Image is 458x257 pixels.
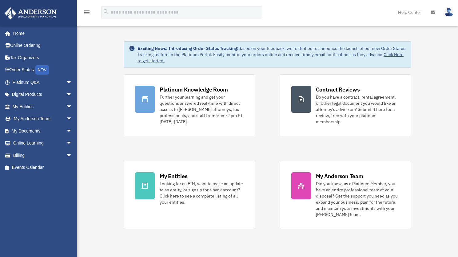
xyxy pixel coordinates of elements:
span: arrow_drop_down [66,137,78,150]
a: Tax Organizers [4,51,82,64]
img: User Pic [444,8,453,17]
div: Did you know, as a Platinum Member, you have an entire professional team at your disposal? Get th... [316,181,400,218]
div: Platinum Knowledge Room [160,86,228,93]
a: My Anderson Team Did you know, as a Platinum Member, you have an entire professional team at your... [280,161,412,229]
div: Contract Reviews [316,86,360,93]
div: My Entities [160,172,187,180]
a: Home [4,27,78,39]
a: Platinum Q&Aarrow_drop_down [4,76,82,88]
span: arrow_drop_down [66,88,78,101]
div: Based on your feedback, we're thrilled to announce the launch of our new Order Status Tracking fe... [137,45,406,64]
a: My Entities Looking for an EIN, want to make an update to an entity, or sign up for a bank accoun... [124,161,255,229]
a: Billingarrow_drop_down [4,149,82,161]
i: menu [83,9,90,16]
a: My Entitiesarrow_drop_down [4,100,82,113]
div: My Anderson Team [316,172,363,180]
i: search [103,8,110,15]
span: arrow_drop_down [66,149,78,162]
a: Contract Reviews Do you have a contract, rental agreement, or other legal document you would like... [280,74,412,136]
a: Online Ordering [4,39,82,52]
img: Anderson Advisors Platinum Portal [3,7,58,19]
span: arrow_drop_down [66,113,78,125]
a: Platinum Knowledge Room Further your learning and get your questions answered real-time with dire... [124,74,255,136]
div: Do you have a contract, rental agreement, or other legal document you would like an attorney's ad... [316,94,400,125]
span: arrow_drop_down [66,125,78,137]
span: arrow_drop_down [66,76,78,89]
div: Looking for an EIN, want to make an update to an entity, or sign up for a bank account? Click her... [160,181,244,205]
div: NEW [35,65,49,75]
div: Further your learning and get your questions answered real-time with direct access to [PERSON_NAM... [160,94,244,125]
span: arrow_drop_down [66,100,78,113]
a: Digital Productsarrow_drop_down [4,88,82,101]
a: Online Learningarrow_drop_down [4,137,82,149]
a: My Anderson Teamarrow_drop_down [4,113,82,125]
a: Order StatusNEW [4,64,82,76]
strong: Exciting News: Introducing Order Status Tracking! [137,46,238,51]
a: menu [83,11,90,16]
a: Events Calendar [4,161,82,174]
a: My Documentsarrow_drop_down [4,125,82,137]
a: Click Here to get started! [137,52,404,63]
